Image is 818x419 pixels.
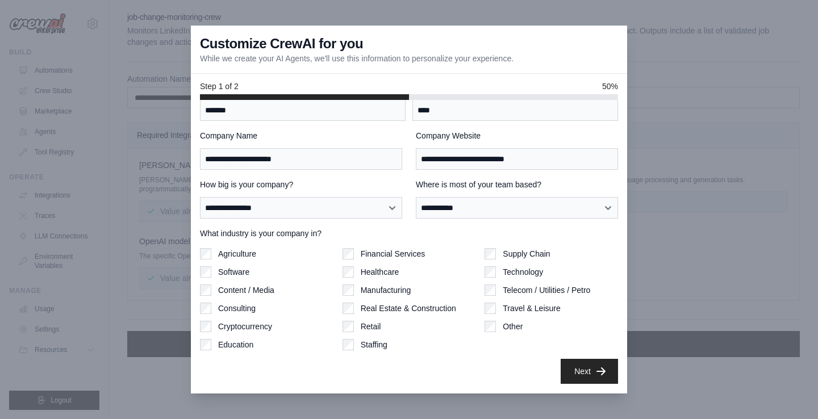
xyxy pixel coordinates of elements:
label: What industry is your company in? [200,228,618,239]
label: Software [218,266,249,278]
span: 50% [602,81,618,92]
label: Real Estate & Construction [361,303,456,314]
label: Healthcare [361,266,399,278]
h3: Customize CrewAI for you [200,35,363,53]
label: Where is most of your team based? [416,179,618,190]
label: How big is your company? [200,179,402,190]
label: Staffing [361,339,387,350]
label: Supply Chain [503,248,550,259]
label: Company Website [416,130,618,141]
label: Agriculture [218,248,256,259]
label: Retail [361,321,381,332]
p: While we create your AI Agents, we'll use this information to personalize your experience. [200,53,514,64]
iframe: Chat Widget [761,364,818,419]
label: Cryptocurrency [218,321,272,332]
span: Step 1 of 2 [200,81,239,92]
label: Education [218,339,253,350]
label: Travel & Leisure [503,303,560,314]
label: Other [503,321,523,332]
label: Financial Services [361,248,425,259]
label: Content / Media [218,284,274,296]
label: Manufacturing [361,284,411,296]
label: Consulting [218,303,256,314]
label: Company Name [200,130,402,141]
label: Technology [503,266,543,278]
label: Telecom / Utilities / Petro [503,284,590,296]
button: Next [561,359,618,384]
